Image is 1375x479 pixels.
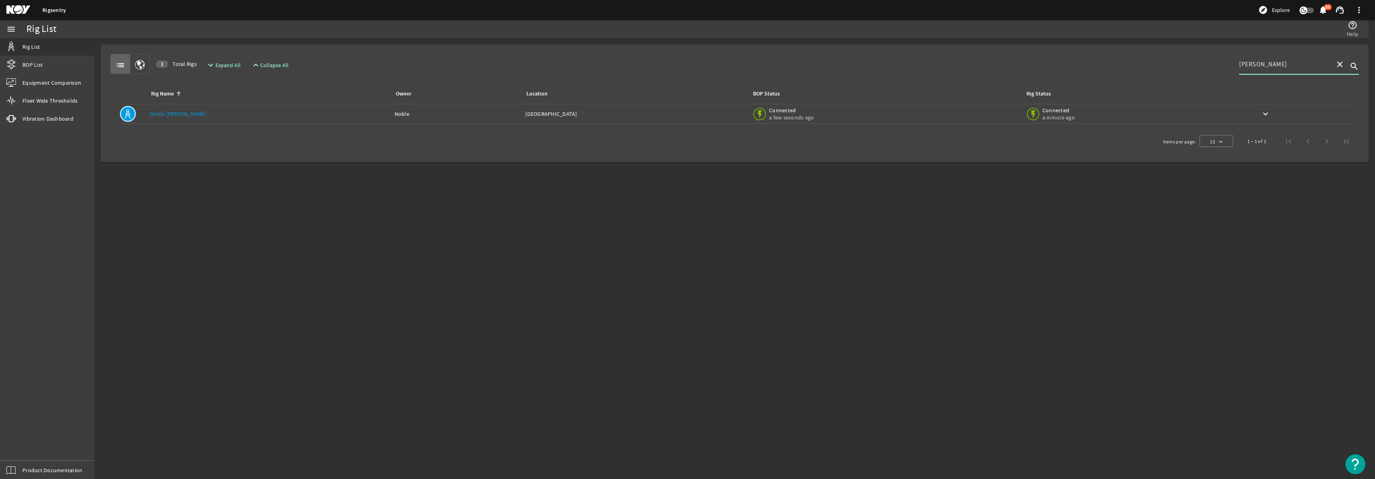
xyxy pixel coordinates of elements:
div: Location [525,89,742,98]
input: Search... [1239,60,1329,69]
span: Product Documentation [22,466,82,474]
span: Fleet Wide Thresholds [22,97,78,105]
mat-icon: close [1335,60,1345,69]
i: search [1349,62,1359,71]
button: Open Resource Center [1345,454,1365,474]
div: Location [526,89,548,98]
span: Vibration Dashboard [22,115,74,123]
mat-icon: menu [6,24,16,34]
mat-icon: keyboard_arrow_down [1261,109,1270,119]
div: Rig Status [1026,89,1051,98]
span: BOP List [22,61,43,69]
mat-icon: explore [1258,5,1268,15]
mat-icon: expand_more [206,60,212,70]
a: Noble [PERSON_NAME] [150,110,206,117]
span: a few seconds ago [769,114,814,121]
mat-icon: vibration [6,114,16,123]
span: Help [1347,30,1358,38]
div: Items per page: [1163,138,1196,146]
span: Connected [1042,107,1076,114]
div: BOP Status [753,89,780,98]
span: Connected [769,107,814,114]
mat-icon: help_outline [1348,20,1357,30]
button: Expand All [203,58,244,72]
div: Owner [395,89,516,98]
button: 86 [1319,6,1327,14]
div: Rig List [26,25,56,33]
span: a minute ago [1042,114,1076,121]
mat-icon: notifications [1318,5,1328,15]
a: Rigsentry [42,6,66,14]
span: Explore [1272,6,1290,14]
span: Rig List [22,43,40,51]
mat-icon: support_agent [1335,5,1345,15]
div: 1 [156,60,168,68]
span: Expand All [215,61,241,69]
div: Rig Name [151,89,174,98]
div: 1 – 1 of 1 [1247,137,1266,145]
button: Explore [1255,4,1293,16]
mat-icon: list [116,60,125,70]
div: [GEOGRAPHIC_DATA] [525,110,745,118]
div: Noble [395,110,519,118]
span: Total Rigs [156,60,197,68]
mat-icon: expand_less [251,60,257,70]
div: Rig Name [150,89,385,98]
button: Collapse All [248,58,292,72]
div: Owner [396,89,411,98]
span: Equipment Comparison [22,79,81,87]
button: more_vert [1349,0,1369,20]
span: Collapse All [260,61,289,69]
